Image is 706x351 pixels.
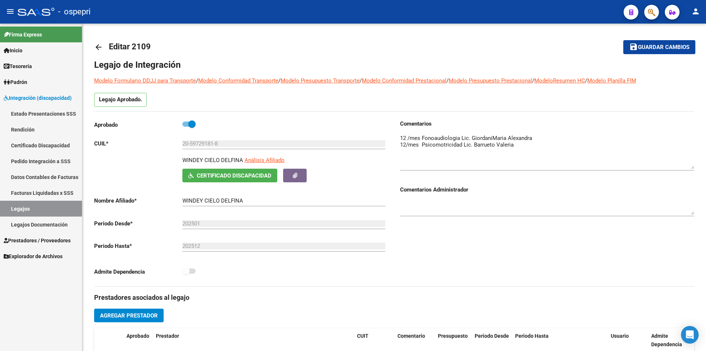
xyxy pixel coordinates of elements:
a: ModeloResumen HC [534,77,585,84]
a: Modelo Formulario DDJJ para Transporte [94,77,196,84]
a: Modelo Planilla FIM [587,77,636,84]
p: Aprobado [94,121,182,129]
button: Certificado Discapacidad [182,169,277,182]
a: Modelo Presupuesto Transporte [281,77,360,84]
p: Nombre Afiliado [94,197,182,205]
span: Explorador de Archivos [4,252,63,260]
span: Agregar Prestador [100,312,158,319]
a: Modelo Conformidad Prestacional [362,77,446,84]
span: Análisis Afiliado [245,157,285,164]
span: Prestador [156,333,179,339]
span: Comentario [397,333,425,339]
mat-icon: save [629,42,638,51]
span: CUIT [357,333,368,339]
span: Integración (discapacidad) [4,94,72,102]
span: - ospepri [58,4,90,20]
span: Usuario [611,333,629,339]
span: Certificado Discapacidad [197,172,271,179]
span: Presupuesto [438,333,468,339]
span: Tesorería [4,62,32,70]
span: Guardar cambios [638,44,689,51]
p: Admite Dependencia [94,268,182,276]
p: Periodo Hasta [94,242,182,250]
span: Padrón [4,78,27,86]
span: Aprobado [126,333,149,339]
p: CUIL [94,140,182,148]
button: Agregar Prestador [94,309,164,322]
a: Modelo Conformidad Transporte [198,77,278,84]
button: Guardar cambios [623,40,695,54]
div: Open Intercom Messenger [681,326,699,344]
h3: Comentarios Administrador [400,186,694,194]
span: Periodo Hasta [515,333,549,339]
p: Legajo Aprobado. [94,93,147,107]
mat-icon: arrow_back [94,43,103,52]
h1: Legajo de Integración [94,59,694,71]
span: Prestadores / Proveedores [4,236,71,245]
span: Periodo Desde [475,333,509,339]
span: Inicio [4,46,22,55]
span: Admite Dependencia [651,333,682,347]
h3: Prestadores asociados al legajo [94,292,694,303]
a: Modelo Presupuesto Prestacional [449,77,532,84]
span: Firma Express [4,31,42,39]
p: WINDEY CIELO DELFINA [182,156,243,164]
p: Periodo Desde [94,220,182,228]
span: Editar 2109 [109,42,151,51]
mat-icon: person [691,7,700,16]
mat-icon: menu [6,7,15,16]
h3: Comentarios [400,120,694,128]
